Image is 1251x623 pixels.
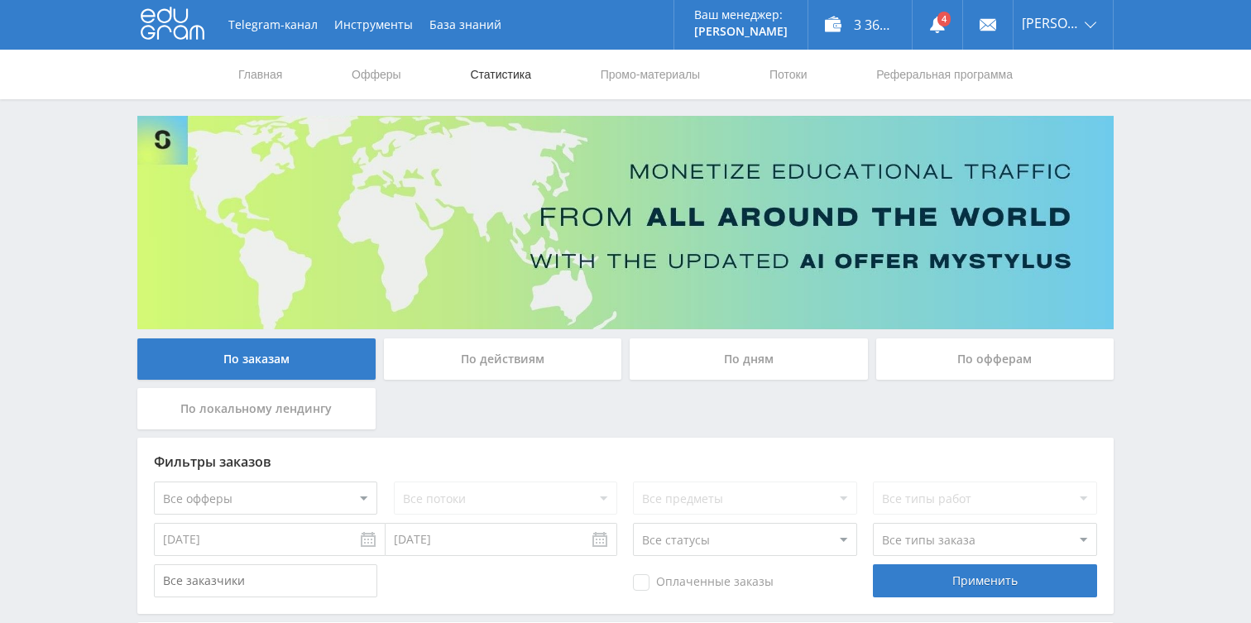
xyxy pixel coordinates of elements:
[633,574,774,591] span: Оплаченные заказы
[154,454,1097,469] div: Фильтры заказов
[768,50,809,99] a: Потоки
[350,50,403,99] a: Офферы
[1022,17,1080,30] span: [PERSON_NAME]
[694,8,788,22] p: Ваш менеджер:
[137,338,376,380] div: По заказам
[599,50,702,99] a: Промо-материалы
[694,25,788,38] p: [PERSON_NAME]
[875,50,1014,99] a: Реферальная программа
[137,116,1114,329] img: Banner
[237,50,284,99] a: Главная
[384,338,622,380] div: По действиям
[137,388,376,429] div: По локальному лендингу
[876,338,1114,380] div: По офферам
[154,564,377,597] input: Все заказчики
[873,564,1096,597] div: Применить
[630,338,868,380] div: По дням
[468,50,533,99] a: Статистика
